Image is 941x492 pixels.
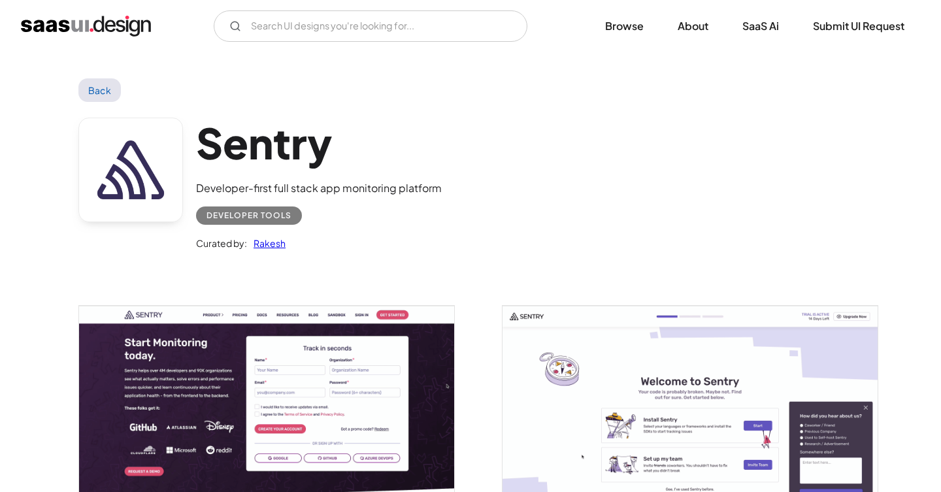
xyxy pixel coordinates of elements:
[247,235,286,251] a: Rakesh
[21,16,151,37] a: home
[589,12,659,41] a: Browse
[797,12,920,41] a: Submit UI Request
[78,78,121,102] a: Back
[727,12,795,41] a: SaaS Ai
[196,118,442,168] h1: Sentry
[214,10,527,42] form: Email Form
[206,208,291,223] div: Developer tools
[214,10,527,42] input: Search UI designs you're looking for...
[196,180,442,196] div: Developer-first full stack app monitoring platform
[196,235,247,251] div: Curated by:
[662,12,724,41] a: About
